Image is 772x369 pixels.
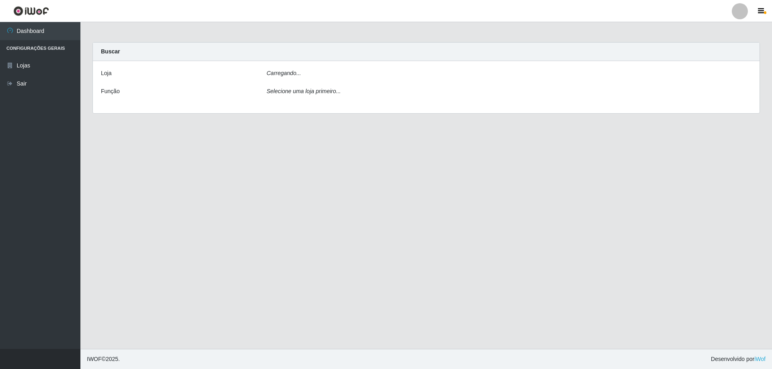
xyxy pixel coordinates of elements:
span: © 2025 . [87,355,120,363]
span: Desenvolvido por [711,355,766,363]
i: Carregando... [267,70,301,76]
label: Loja [101,69,111,77]
strong: Buscar [101,48,120,55]
img: CoreUI Logo [13,6,49,16]
a: iWof [754,356,766,362]
i: Selecione uma loja primeiro... [267,88,341,94]
label: Função [101,87,120,96]
span: IWOF [87,356,102,362]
